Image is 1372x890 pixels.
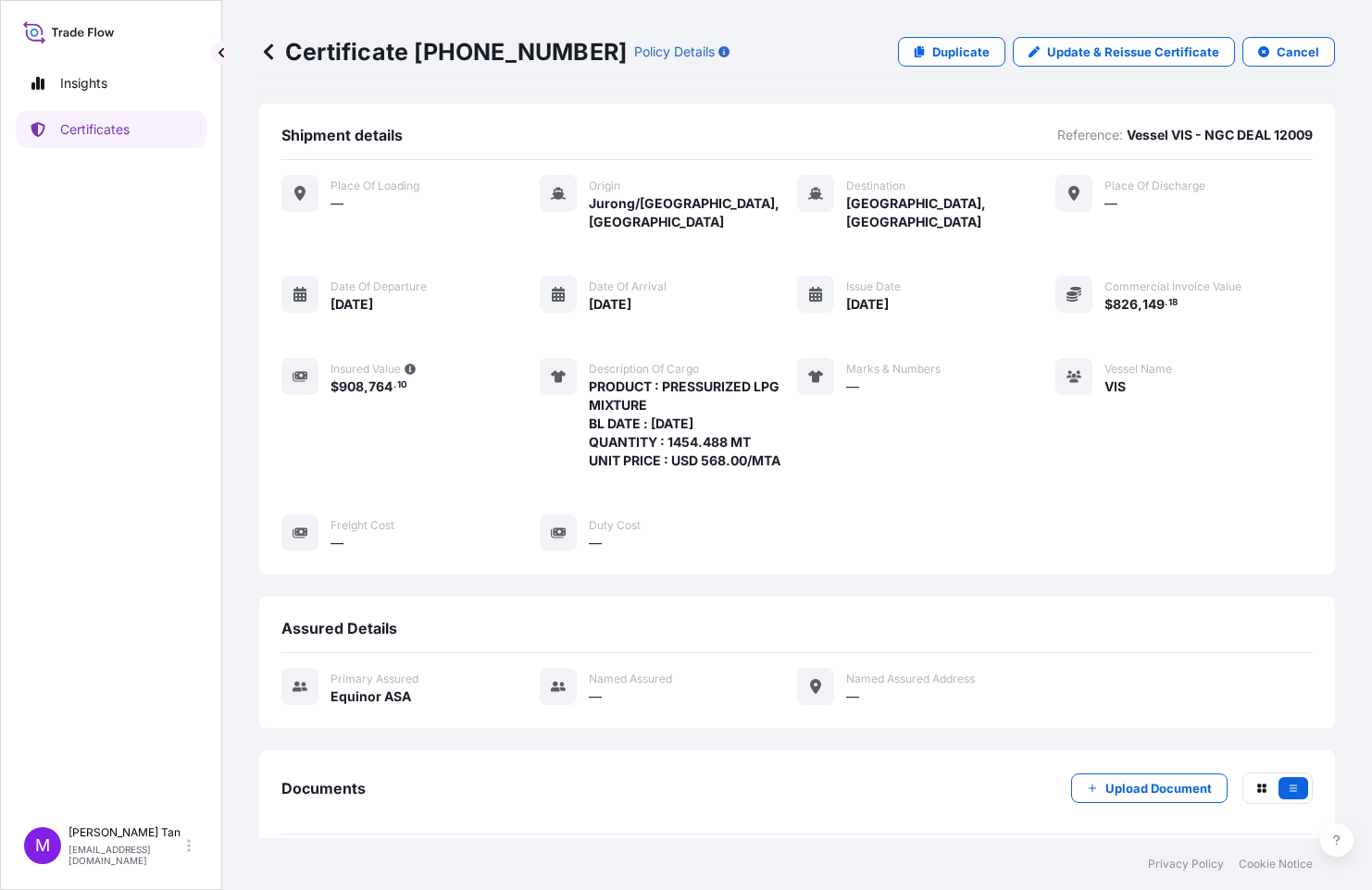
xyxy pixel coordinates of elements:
[589,179,620,193] span: Origin
[69,825,183,840] p: [PERSON_NAME] Tan
[1277,43,1319,61] p: Cancel
[331,362,401,377] span: Insured Value
[60,74,107,93] p: Insights
[331,295,373,314] span: [DATE]
[1239,857,1313,871] a: Cookie Notice
[1168,300,1178,306] span: 18
[846,687,859,706] span: —
[1104,179,1205,193] span: Place of discharge
[281,619,397,637] span: Assured Details
[589,362,699,377] span: Description of cargo
[898,37,1005,67] a: Duplicate
[35,836,50,855] span: M
[589,279,667,294] span: Date of arrival
[1165,300,1167,306] span: .
[846,377,859,396] span: —
[331,380,339,393] span: $
[589,672,672,686] span: Named Assured
[589,518,641,533] span: Duty Cost
[397,382,407,389] span: 10
[589,295,631,314] span: [DATE]
[331,687,411,706] span: Equinor ASA
[932,43,990,61] p: Duplicate
[589,377,798,470] span: PRODUCT : PRESSURIZED LPG MIXTURE BL DATE : [DATE] QUANTITY : 1454.488 MT UNIT PRICE : USD 568.00...
[331,534,343,552] span: —
[1104,194,1117,213] span: —
[1142,298,1165,311] span: 149
[846,362,941,377] span: Marks & Numbers
[16,65,206,102] a: Insights
[1113,298,1138,311] span: 826
[1104,298,1113,311] span: $
[846,672,975,686] span: Named Assured Address
[1105,779,1212,797] p: Upload Document
[1047,43,1219,61] p: Update & Reissue Certificate
[331,518,394,533] span: Freight Cost
[846,194,1055,231] span: [GEOGRAPHIC_DATA], [GEOGRAPHIC_DATA]
[1013,37,1235,67] a: Update & Reissue Certificate
[1148,857,1224,871] a: Privacy Policy
[846,295,889,314] span: [DATE]
[1057,126,1123,144] p: Reference:
[1104,362,1172,377] span: Vessel Name
[634,43,715,61] p: Policy Details
[368,380,393,393] span: 764
[1104,377,1126,396] span: VIS
[331,179,419,193] span: Place of Loading
[364,380,368,393] span: ,
[16,111,206,148] a: Certificates
[1127,126,1313,144] p: Vessel VIS - NGC DEAL 12009
[393,382,396,389] span: .
[1104,279,1241,294] span: Commercial Invoice Value
[60,120,130,139] p: Certificates
[589,687,602,706] span: —
[331,194,343,213] span: —
[1138,298,1142,311] span: ,
[331,279,427,294] span: Date of departure
[281,126,403,144] span: Shipment details
[589,534,602,552] span: —
[846,179,905,193] span: Destination
[259,37,627,67] p: Certificate [PHONE_NUMBER]
[589,194,798,231] span: Jurong/[GEOGRAPHIC_DATA], [GEOGRAPHIC_DATA]
[281,779,366,797] span: Documents
[1242,37,1335,67] button: Cancel
[846,279,901,294] span: Issue Date
[69,844,183,866] p: [EMAIL_ADDRESS][DOMAIN_NAME]
[1071,773,1228,803] button: Upload Document
[331,672,418,686] span: Primary assured
[339,380,364,393] span: 908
